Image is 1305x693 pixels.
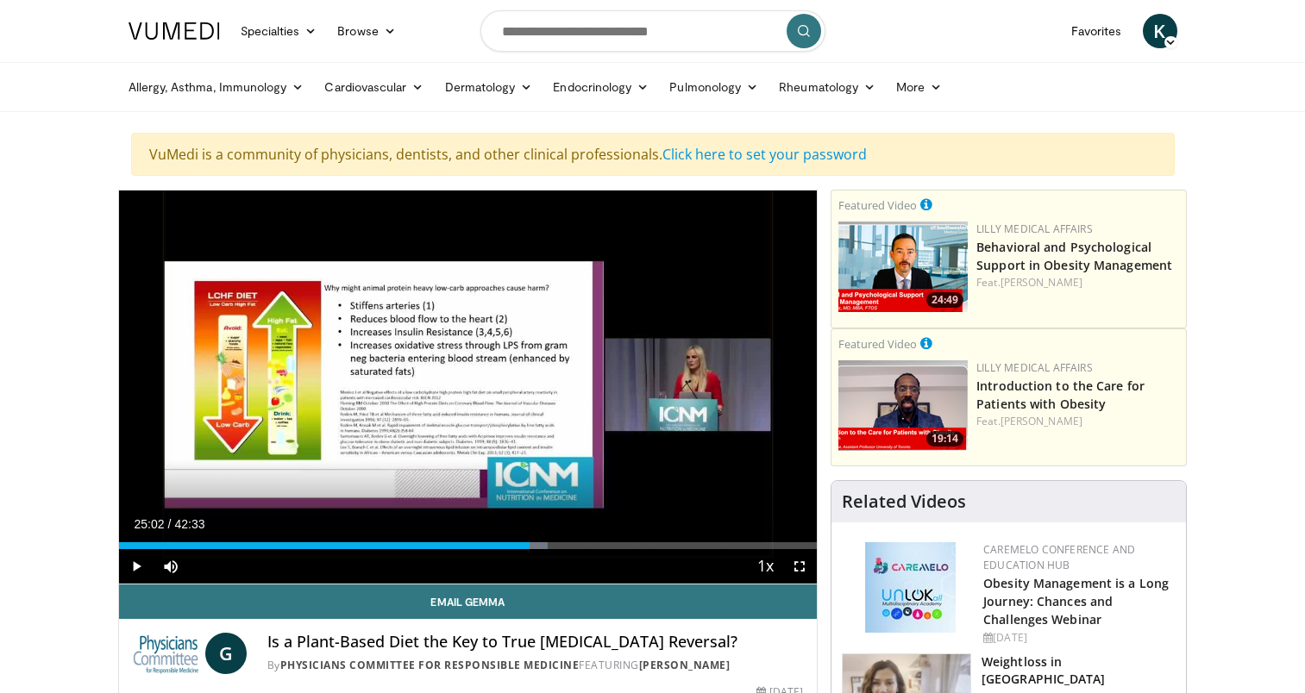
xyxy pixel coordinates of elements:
[886,70,952,104] a: More
[865,542,956,633] img: 45df64a9-a6de-482c-8a90-ada250f7980c.png.150x105_q85_autocrop_double_scale_upscale_version-0.2.jpg
[129,22,220,40] img: VuMedi Logo
[639,658,731,672] a: [PERSON_NAME]
[205,633,247,674] a: G
[659,70,769,104] a: Pulmonology
[543,70,659,104] a: Endocrinology
[1001,275,1082,290] a: [PERSON_NAME]
[327,14,406,48] a: Browse
[133,633,198,674] img: Physicians Committee for Responsible Medicine
[267,658,803,673] div: By FEATURING
[983,542,1135,572] a: CaReMeLO Conference and Education Hub
[154,549,188,584] button: Mute
[1143,14,1177,48] a: K
[976,360,1093,375] a: Lilly Medical Affairs
[267,633,803,652] h4: Is a Plant-Based Diet the Key to True [MEDICAL_DATA] Reversal?
[119,584,818,619] a: Email Gemma
[119,549,154,584] button: Play
[119,190,818,584] video-js: Video Player
[118,70,315,104] a: Allergy, Asthma, Immunology
[782,549,817,584] button: Fullscreen
[280,658,580,672] a: Physicians Committee for Responsible Medicine
[838,197,917,213] small: Featured Video
[1061,14,1132,48] a: Favorites
[983,575,1169,627] a: Obesity Management is a Long Journey: Chances and Challenges Webinar
[168,517,172,531] span: /
[838,360,968,451] a: 19:14
[435,70,543,104] a: Dermatology
[842,491,966,512] h4: Related Videos
[976,378,1145,412] a: Introduction to the Care for Patients with Obesity
[135,517,165,531] span: 25:02
[314,70,434,104] a: Cardiovascular
[976,239,1172,273] a: Behavioral and Psychological Support in Obesity Management
[769,70,886,104] a: Rheumatology
[662,145,867,164] a: Click here to set your password
[976,275,1179,290] div: Feat.
[838,360,968,451] img: acc2e291-ced4-4dd5-b17b-d06994da28f3.png.150x105_q85_crop-smart_upscale.png
[982,653,1176,688] h3: Weightloss in [GEOGRAPHIC_DATA]
[926,431,963,446] span: 19:14
[976,414,1179,429] div: Feat.
[838,222,968,312] img: ba3304f6-7838-4e41-9c0f-2e31ebde6754.png.150x105_q85_crop-smart_upscale.png
[119,542,818,549] div: Progress Bar
[748,549,782,584] button: Playback Rate
[976,222,1093,236] a: Lilly Medical Affairs
[838,336,917,352] small: Featured Video
[480,10,825,52] input: Search topics, interventions
[926,292,963,308] span: 24:49
[983,630,1172,646] div: [DATE]
[230,14,328,48] a: Specialties
[174,517,204,531] span: 42:33
[131,133,1175,176] div: VuMedi is a community of physicians, dentists, and other clinical professionals.
[1001,414,1082,428] a: [PERSON_NAME]
[838,222,968,312] a: 24:49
